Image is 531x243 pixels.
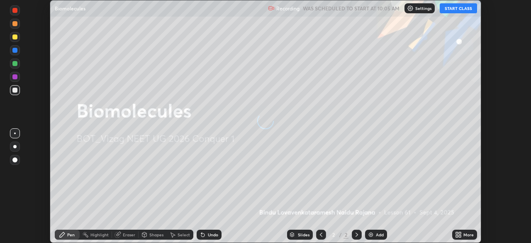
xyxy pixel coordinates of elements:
img: class-settings-icons [407,5,414,12]
div: Select [178,233,190,237]
div: Undo [208,233,218,237]
div: Add [376,233,384,237]
div: 2 [329,232,338,237]
div: / [339,232,342,237]
p: Settings [415,6,431,10]
button: START CLASS [440,3,477,13]
div: Eraser [123,233,135,237]
h5: WAS SCHEDULED TO START AT 10:05 AM [303,5,399,12]
div: Slides [298,233,309,237]
img: recording.375f2c34.svg [268,5,275,12]
img: add-slide-button [368,231,374,238]
div: 2 [343,231,348,238]
div: Shapes [149,233,163,237]
div: More [463,233,474,237]
p: Biomolecules [55,5,85,12]
div: Pen [67,233,75,237]
p: Recording [276,5,300,12]
div: Highlight [90,233,109,237]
